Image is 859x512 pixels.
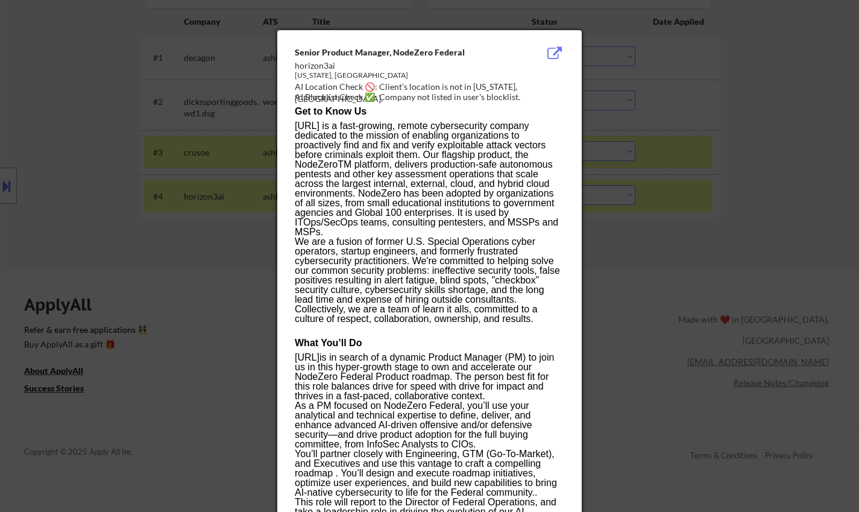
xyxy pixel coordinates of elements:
[295,237,564,324] p: We are a fusion of former U.S. Special Operations cyber operators, startup engineers, and formerl...
[295,352,319,362] a: [URL]
[295,121,564,237] p: [URL] is a fast-growing, remote cybersecurity company dedicated to the mission of enabling organi...
[295,338,362,348] strong: What You’ll Do
[295,106,367,116] strong: Get to Know Us
[295,401,564,449] p: As a PM focused on NodeZero Federal, you’ll use your analytical and technical expertise to define...
[295,353,564,401] p: is in search of a dynamic Product Manager (PM) to join us in this hyper-growth stage to own and a...
[295,71,503,81] div: [US_STATE], [GEOGRAPHIC_DATA]
[295,91,569,103] div: AI Blocklist Check ✅: Company not listed in user's blocklist.
[295,60,503,72] div: horizon3ai
[295,46,503,58] div: Senior Product Manager, NodeZero Federal
[295,449,564,498] p: You’ll partner closely with Engineering, GTM (Go-To-Market), and Executives and use this vantage ...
